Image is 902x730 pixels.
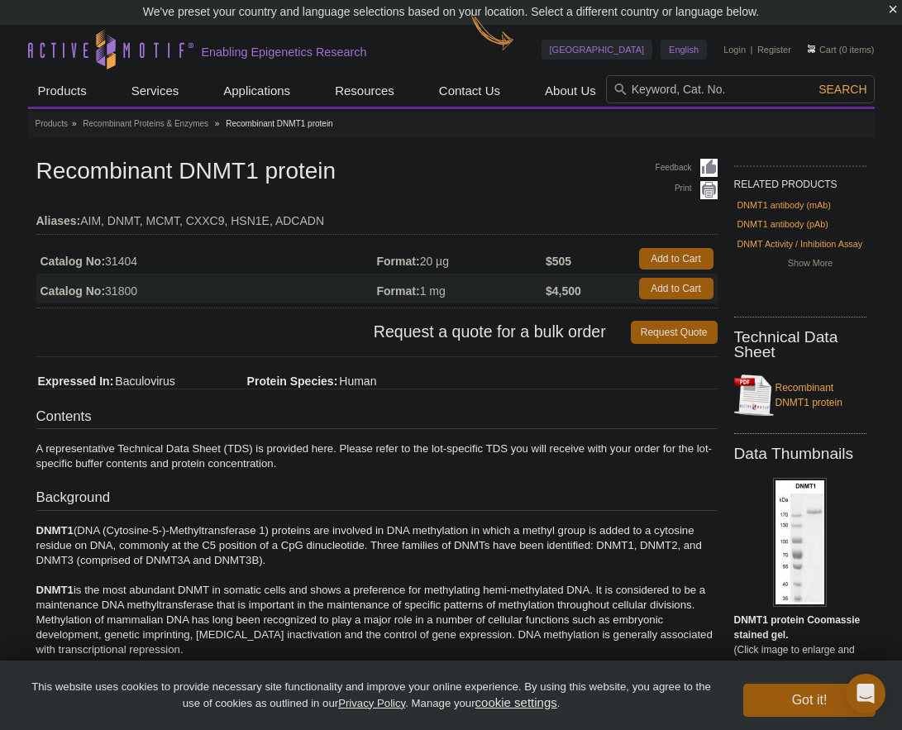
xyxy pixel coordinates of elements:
a: Add to Cart [639,248,713,270]
img: Your Cart [808,45,815,53]
a: Login [723,44,746,55]
button: cookie settings [475,695,557,709]
a: Resources [325,75,404,107]
span: Human [337,375,376,388]
b: DNMT1 protein Coomassie stained gel. [734,614,861,641]
td: 1 mg [377,274,546,303]
a: About Us [535,75,606,107]
li: » [215,119,220,128]
span: Baculovirus [113,375,174,388]
input: Keyword, Cat. No. [606,75,875,103]
img: DNMT1 protein Coomassie gel [773,478,827,607]
strong: $505 [546,254,571,269]
img: Change Here [470,12,514,51]
a: Services [122,75,189,107]
strong: Catalog No: [41,284,106,298]
p: (DNA (Cytosine-5-)-Methyltransferase 1) proteins are involved in DNA methylation in which a methy... [36,523,718,657]
strong: Catalog No: [41,254,106,269]
p: (Click image to enlarge and see details). [734,613,866,672]
a: Applications [213,75,300,107]
a: Products [36,117,68,131]
h3: Contents [36,407,718,430]
h1: Recombinant DNMT1 protein [36,159,718,187]
td: AIM, DNMT, MCMT, CXXC9, HSN1E, ADCADN [36,203,718,230]
p: A representative Technical Data Sheet (TDS) is provided here. Please refer to the lot-specific TD... [36,441,718,471]
h2: RELATED PRODUCTS [734,165,866,195]
li: Recombinant DNMT1 protein [226,119,333,128]
h3: Background [36,488,718,511]
a: DNMT1 antibody (mAb) [737,198,831,212]
td: 31404 [36,244,377,274]
a: Add to Cart [639,278,713,299]
strong: Format: [377,254,420,269]
h2: Data Thumbnails [734,446,866,461]
td: 20 µg [377,244,546,274]
li: » [72,119,77,128]
h2: Enabling Epigenetics Research [202,45,367,60]
li: | [751,40,753,60]
strong: Aliases: [36,213,81,228]
a: [GEOGRAPHIC_DATA] [542,40,653,60]
button: Got it! [743,684,876,717]
a: Register [757,44,791,55]
a: Show More [737,255,863,274]
a: Print [656,181,718,199]
span: Protein Species: [179,375,338,388]
a: Recombinant DNMT1 protein [734,370,866,420]
span: Search [818,83,866,96]
button: Search [814,82,871,97]
a: DNMT Activity / Inhibition Assay [737,236,863,251]
a: Recombinant Proteins & Enzymes [83,117,208,131]
a: Request Quote [631,321,718,344]
a: Cart [808,44,837,55]
strong: DNMT1 [36,584,74,596]
a: Contact Us [429,75,510,107]
h2: Technical Data Sheet [734,330,866,360]
span: Expressed In: [36,375,114,388]
a: Feedback [656,159,718,177]
strong: DNMT1 [36,524,74,537]
a: English [661,40,707,60]
strong: Format: [377,284,420,298]
strong: $4,500 [546,284,581,298]
td: 31800 [36,274,377,303]
li: (0 items) [808,40,875,60]
p: This website uses cookies to provide necessary site functionality and improve your online experie... [26,680,716,711]
span: Request a quote for a bulk order [36,321,631,344]
a: Privacy Policy [338,697,405,709]
div: Open Intercom Messenger [846,674,885,713]
a: DNMT1 antibody (pAb) [737,217,828,231]
a: Products [28,75,97,107]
